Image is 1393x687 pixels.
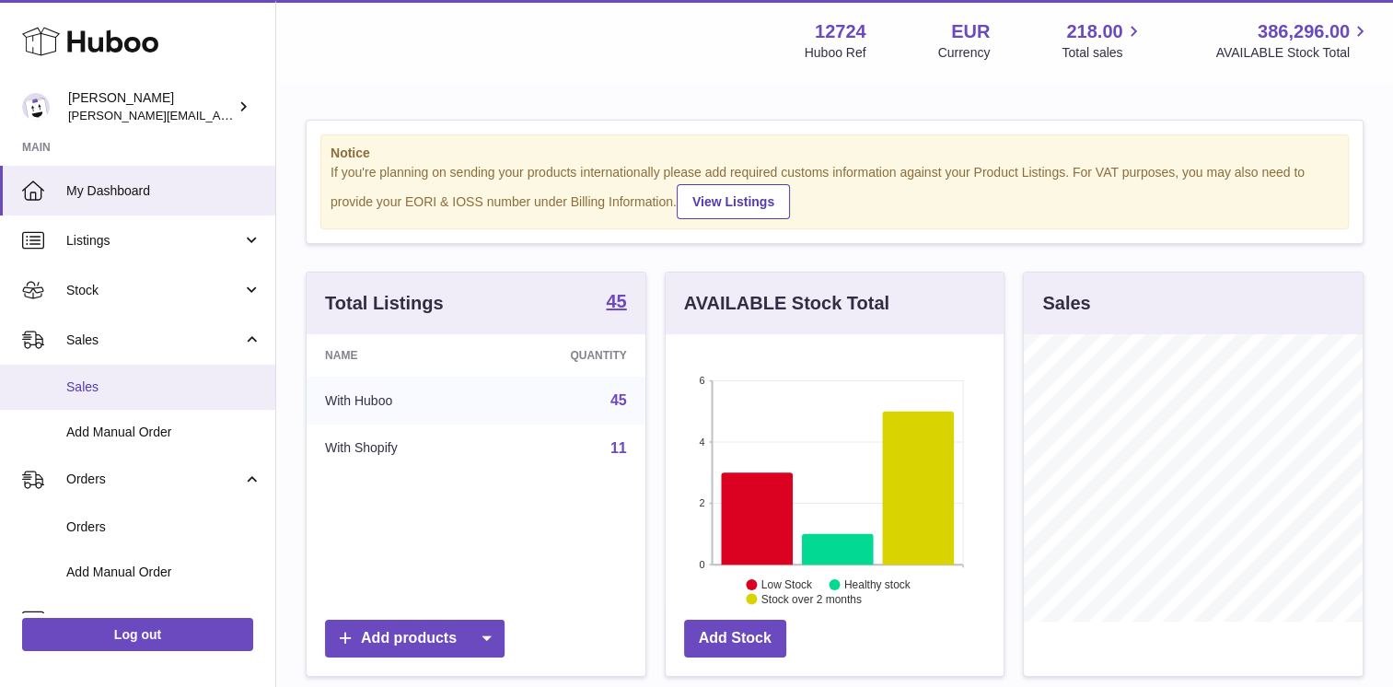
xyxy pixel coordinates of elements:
[677,184,790,219] a: View Listings
[307,334,489,377] th: Name
[489,334,644,377] th: Quantity
[66,471,242,488] span: Orders
[66,378,261,396] span: Sales
[331,145,1339,162] strong: Notice
[606,292,626,310] strong: 45
[938,44,991,62] div: Currency
[22,93,50,121] img: sebastian@ffern.co
[951,19,990,44] strong: EUR
[66,282,242,299] span: Stock
[699,497,704,508] text: 2
[1215,19,1371,62] a: 386,296.00 AVAILABLE Stock Total
[699,437,704,448] text: 4
[684,620,786,658] a: Add Stock
[606,292,626,314] a: 45
[331,164,1339,219] div: If you're planning on sending your products internationally please add required customs informati...
[1062,19,1143,62] a: 218.00 Total sales
[699,559,704,570] text: 0
[610,392,627,408] a: 45
[66,182,261,200] span: My Dashboard
[1215,44,1371,62] span: AVAILABLE Stock Total
[699,375,704,386] text: 6
[1062,44,1143,62] span: Total sales
[325,620,505,658] a: Add products
[68,89,234,124] div: [PERSON_NAME]
[66,518,261,536] span: Orders
[325,291,444,316] h3: Total Listings
[761,578,813,591] text: Low Stock
[761,593,862,606] text: Stock over 2 months
[684,291,889,316] h3: AVAILABLE Stock Total
[307,377,489,425] td: With Huboo
[844,578,911,591] text: Healthy stock
[68,108,369,122] span: [PERSON_NAME][EMAIL_ADDRESS][DOMAIN_NAME]
[66,332,242,349] span: Sales
[66,424,261,441] span: Add Manual Order
[1258,19,1350,44] span: 386,296.00
[66,564,261,581] span: Add Manual Order
[22,618,253,651] a: Log out
[66,232,242,250] span: Listings
[815,19,866,44] strong: 12724
[805,44,866,62] div: Huboo Ref
[66,611,261,628] span: Usage
[610,440,627,456] a: 11
[1042,291,1090,316] h3: Sales
[307,425,489,472] td: With Shopify
[1066,19,1122,44] span: 218.00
